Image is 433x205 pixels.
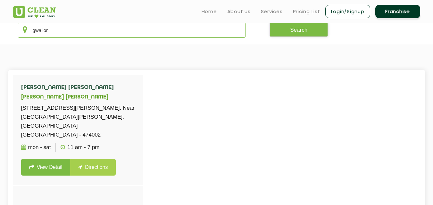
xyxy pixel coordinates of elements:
[18,22,246,38] input: Enter city/area/pin Code
[375,5,420,18] a: Franchise
[21,159,71,176] a: View Detail
[202,8,217,15] a: Home
[70,159,116,176] a: Directions
[270,22,328,37] button: Search
[61,143,99,152] p: 11 AM - 7 PM
[21,94,135,100] h5: [PERSON_NAME] [PERSON_NAME]
[13,6,56,18] img: UClean Laundry and Dry Cleaning
[21,84,135,91] h4: [PERSON_NAME] [PERSON_NAME]
[261,8,283,15] a: Services
[325,5,370,18] a: Login/Signup
[227,8,251,15] a: About us
[21,143,51,152] p: Mon - Sat
[293,8,320,15] a: Pricing List
[21,104,135,139] p: [STREET_ADDRESS][PERSON_NAME], Near [GEOGRAPHIC_DATA][PERSON_NAME], [GEOGRAPHIC_DATA] [GEOGRAPHIC...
